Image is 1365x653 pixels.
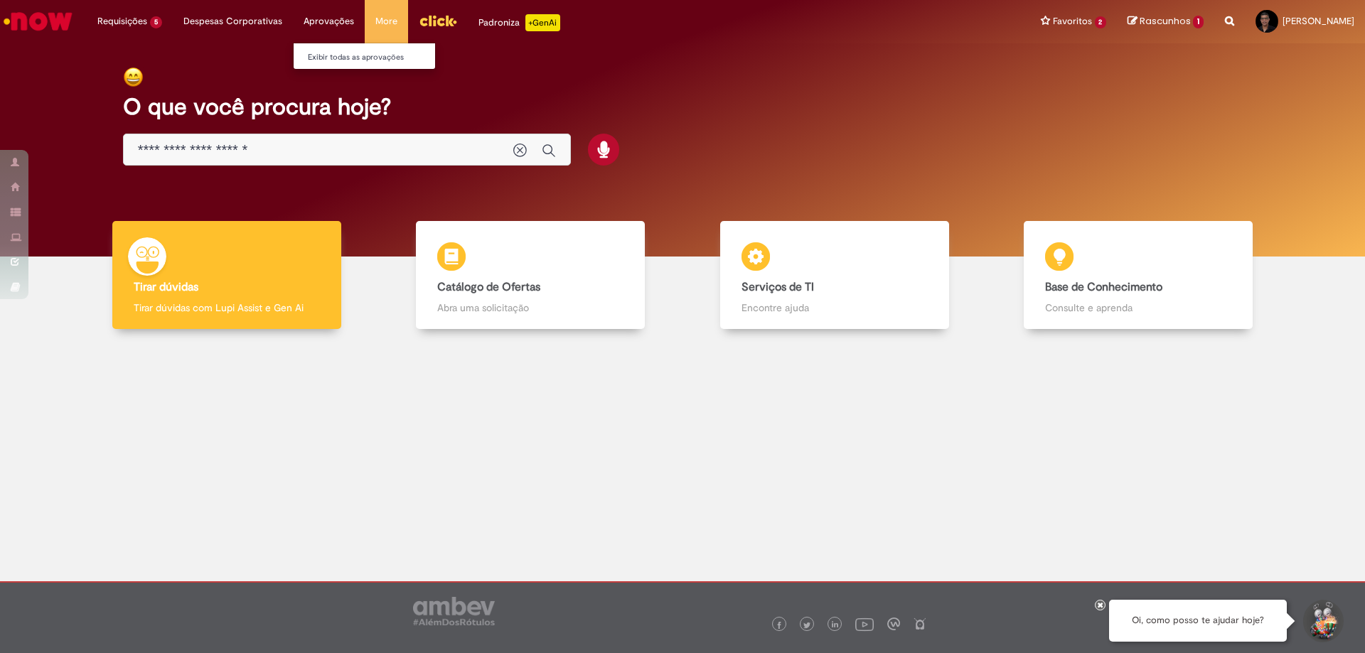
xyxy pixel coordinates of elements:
[776,622,783,629] img: logo_footer_facebook.png
[413,597,495,625] img: logo_footer_ambev_rotulo_gray.png
[987,221,1291,330] a: Base de Conhecimento Consulte e aprenda
[1128,15,1204,28] a: Rascunhos
[97,14,147,28] span: Requisições
[134,301,320,315] p: Tirar dúvidas com Lupi Assist e Gen Ai
[75,221,379,330] a: Tirar dúvidas Tirar dúvidas com Lupi Assist e Gen Ai
[375,14,397,28] span: More
[123,95,1243,119] h2: O que você procura hoje?
[832,621,839,630] img: logo_footer_linkedin.png
[742,301,928,315] p: Encontre ajuda
[123,67,144,87] img: happy-face.png
[1140,14,1191,28] span: Rascunhos
[1109,600,1287,642] div: Oi, como posso te ajudar hoje?
[134,280,198,294] b: Tirar dúvidas
[1095,16,1107,28] span: 2
[419,10,457,31] img: click_logo_yellow_360x200.png
[293,43,436,70] ul: Aprovações
[525,14,560,31] p: +GenAi
[478,14,560,31] div: Padroniza
[437,301,623,315] p: Abra uma solicitação
[1,7,75,36] img: ServiceNow
[150,16,162,28] span: 5
[1045,280,1162,294] b: Base de Conhecimento
[1053,14,1092,28] span: Favoritos
[742,280,814,294] b: Serviços de TI
[379,221,683,330] a: Catálogo de Ofertas Abra uma solicitação
[803,622,810,629] img: logo_footer_twitter.png
[887,617,900,630] img: logo_footer_workplace.png
[914,617,926,630] img: logo_footer_naosei.png
[294,50,450,65] a: Exibir todas as aprovações
[1283,15,1354,27] span: [PERSON_NAME]
[682,221,987,330] a: Serviços de TI Encontre ajuda
[1045,301,1231,315] p: Consulte e aprenda
[183,14,282,28] span: Despesas Corporativas
[304,14,354,28] span: Aprovações
[1301,600,1344,642] button: Iniciar Conversa de Suporte
[437,280,540,294] b: Catálogo de Ofertas
[1193,16,1204,28] span: 1
[855,615,874,633] img: logo_footer_youtube.png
